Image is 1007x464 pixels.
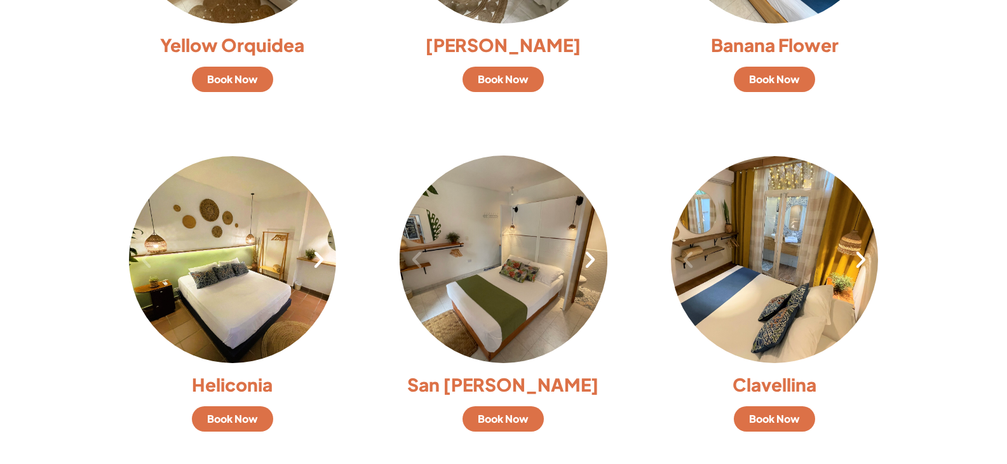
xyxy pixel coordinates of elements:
span: Book Now [207,414,258,424]
div: Previous slide [406,249,428,270]
div: Next slide [308,249,330,270]
a: Book Now [734,67,815,92]
span: Book Now [478,414,529,424]
a: Book Now [192,406,273,432]
span: Book Now [749,74,800,84]
h3: Yellow Orquidea [129,36,337,54]
span: Book Now [207,74,258,84]
div: 1 / 7 [400,156,607,363]
h3: Heliconia [129,376,337,394]
a: Book Now [192,67,273,92]
h3: Clavellina [671,376,879,394]
div: Next slide [579,249,601,270]
a: Book Now [463,406,544,432]
h3: San [PERSON_NAME] [400,376,607,394]
span: Book Now [749,414,800,424]
h3: Banana Flower [671,36,879,54]
div: 1 / 6 [129,156,337,363]
div: Previous slide [135,249,157,270]
div: 1 / 4 [671,156,879,363]
div: Next slide [850,249,872,270]
a: Book Now [734,406,815,432]
h3: [PERSON_NAME] [400,36,607,54]
a: Book Now [463,67,544,92]
span: Book Now [478,74,529,84]
div: Previous slide [677,249,699,270]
